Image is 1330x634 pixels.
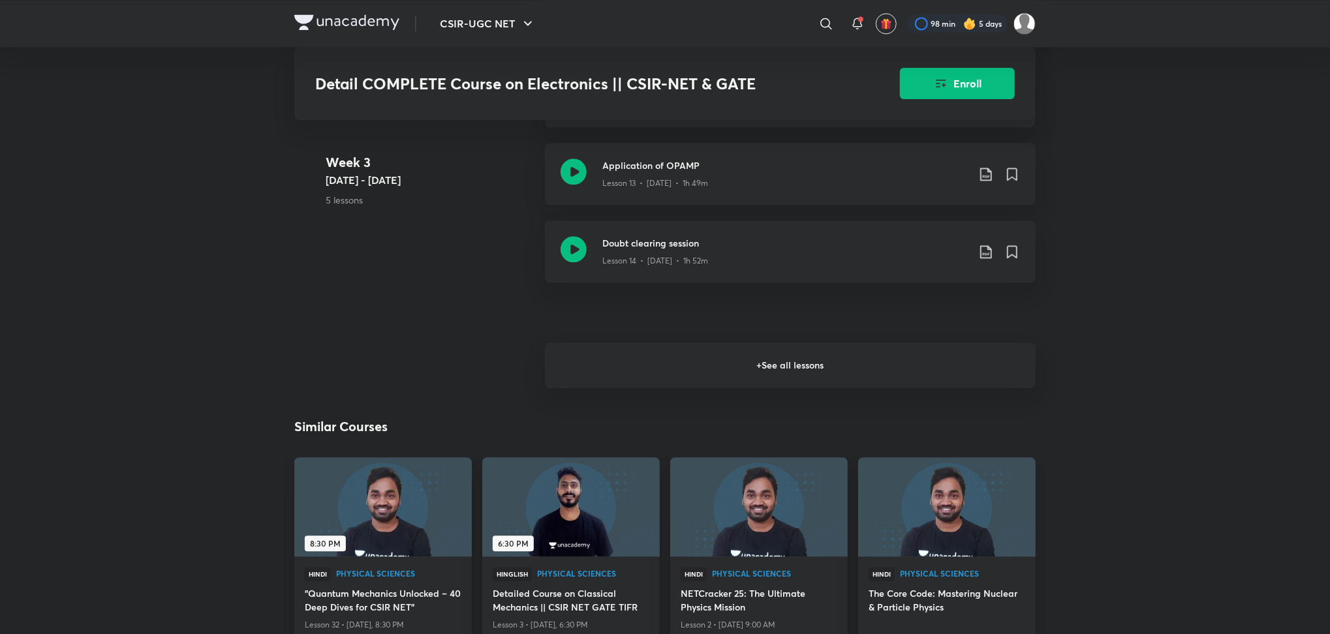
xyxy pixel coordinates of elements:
h2: Similar Courses [294,417,388,436]
span: Physical Sciences [900,569,1025,577]
a: Application of OPAMPLesson 13 • [DATE] • 1h 49m [545,143,1036,220]
img: new-thumbnail [292,457,473,558]
span: 8:30 PM [305,536,346,551]
img: avatar [880,18,892,29]
a: new-thumbnail [858,457,1036,556]
h6: + See all lessons [545,342,1036,388]
h4: Week 3 [326,153,534,173]
a: Physical Sciences [336,569,461,579]
a: Detailed Course on Classical Mechanics || CSIR NET GATE TIFR [493,586,649,616]
p: Lesson 14 • [DATE] • 1h 52m [602,255,708,267]
img: Rai Haldar [1013,12,1036,35]
a: new-thumbnail8:30 PM [294,457,472,556]
a: new-thumbnail6:30 PM [482,457,660,556]
button: CSIR-UGC NET [432,10,544,37]
span: Physical Sciences [537,569,649,577]
p: 5 lessons [326,194,534,207]
span: Hindi [681,567,707,581]
a: NETCracker 25: The Ultimate Physics Mission [681,586,837,616]
button: Enroll [900,68,1015,99]
span: Physical Sciences [712,569,837,577]
span: Physical Sciences [336,569,461,577]
a: "Quantum Mechanics Unlocked – 40 Deep Dives for CSIR NET" [305,586,461,616]
p: Lesson 2 • [DATE] 9:00 AM [681,616,837,633]
span: Hinglish [493,567,532,581]
p: Lesson 13 • [DATE] • 1h 49m [602,177,708,189]
a: Doubt clearing sessionLesson 14 • [DATE] • 1h 52m [545,220,1036,298]
h3: Application of OPAMP [602,158,968,172]
a: Company Logo [294,14,399,33]
img: Company Logo [294,14,399,30]
span: Hindi [305,567,331,581]
a: Physical Sciences [537,569,649,579]
a: Physical Sciences [900,569,1025,579]
a: Physical Sciences [712,569,837,579]
button: avatar [876,13,897,34]
h5: [DATE] - [DATE] [326,173,534,189]
img: new-thumbnail [480,457,661,558]
img: new-thumbnail [856,457,1037,558]
a: new-thumbnail [670,457,848,556]
span: Hindi [869,567,895,581]
p: Lesson 32 • [DATE], 8:30 PM [305,616,461,633]
p: Lesson 3 • [DATE], 6:30 PM [493,616,649,633]
img: new-thumbnail [668,457,849,558]
h3: Doubt clearing session [602,236,968,250]
span: 6:30 PM [493,536,534,551]
a: The Core Code: Mastering Nuclear & Particle Physics [869,586,1025,616]
img: streak [963,17,976,30]
h3: Detail COMPLETE Course on Electronics || CSIR-NET & GATE [315,74,826,93]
